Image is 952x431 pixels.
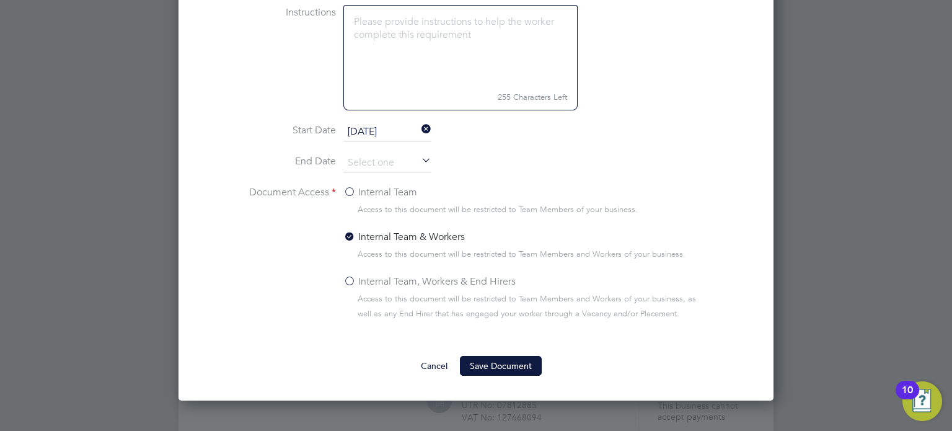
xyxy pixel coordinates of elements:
small: 255 Characters Left [343,85,578,110]
label: Internal Team [343,185,417,200]
input: Select one [343,154,431,172]
label: End Date [243,154,336,170]
label: Instructions [243,5,336,108]
label: Start Date [243,123,336,139]
span: Access to this document will be restricted to Team Members and Workers of your business. [358,247,685,262]
label: Internal Team & Workers [343,229,465,244]
button: Save Document [460,356,542,376]
span: Access to this document will be restricted to Team Members and Workers of your business, as well ... [358,291,709,321]
label: Document Access [243,185,336,331]
span: Access to this document will be restricted to Team Members of your business. [358,202,638,217]
button: Open Resource Center, 10 new notifications [902,381,942,421]
label: Internal Team, Workers & End Hirers [343,274,516,289]
div: 10 [902,390,913,406]
button: Cancel [411,356,457,376]
input: Select one [343,123,431,141]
